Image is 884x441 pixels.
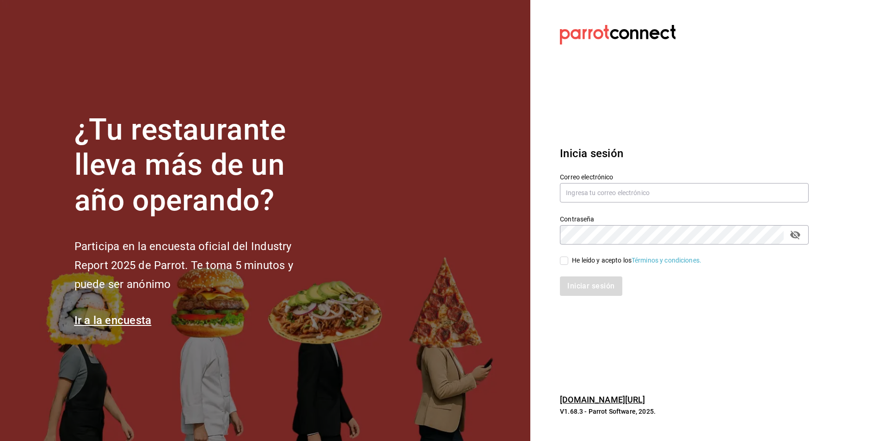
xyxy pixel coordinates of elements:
a: [DOMAIN_NAME][URL] [560,395,645,404]
label: Correo electrónico [560,173,809,180]
h3: Inicia sesión [560,145,809,162]
div: He leído y acepto los [572,256,701,265]
button: passwordField [787,227,803,243]
label: Contraseña [560,215,809,222]
h1: ¿Tu restaurante lleva más de un año operando? [74,112,324,219]
h2: Participa en la encuesta oficial del Industry Report 2025 de Parrot. Te toma 5 minutos y puede se... [74,237,324,294]
a: Términos y condiciones. [632,257,701,264]
a: Ir a la encuesta [74,314,152,327]
p: V1.68.3 - Parrot Software, 2025. [560,407,809,416]
input: Ingresa tu correo electrónico [560,183,809,202]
